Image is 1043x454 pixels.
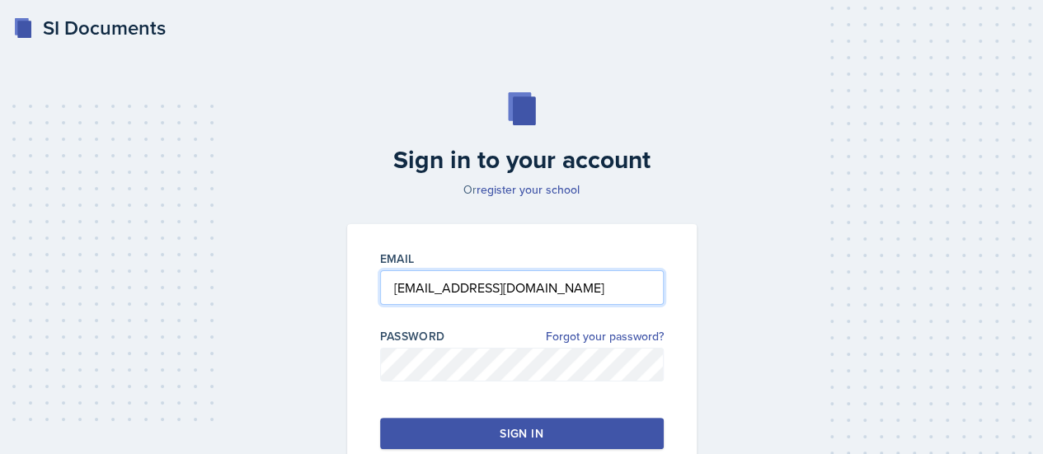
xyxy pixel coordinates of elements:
label: Password [380,328,445,344]
h2: Sign in to your account [337,145,707,175]
a: register your school [477,181,580,198]
a: Forgot your password? [546,328,664,345]
label: Email [380,250,415,267]
p: Or [337,181,707,198]
input: Email [380,270,664,305]
button: Sign in [380,418,664,449]
a: SI Documents [13,13,166,43]
div: Sign in [500,425,543,442]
